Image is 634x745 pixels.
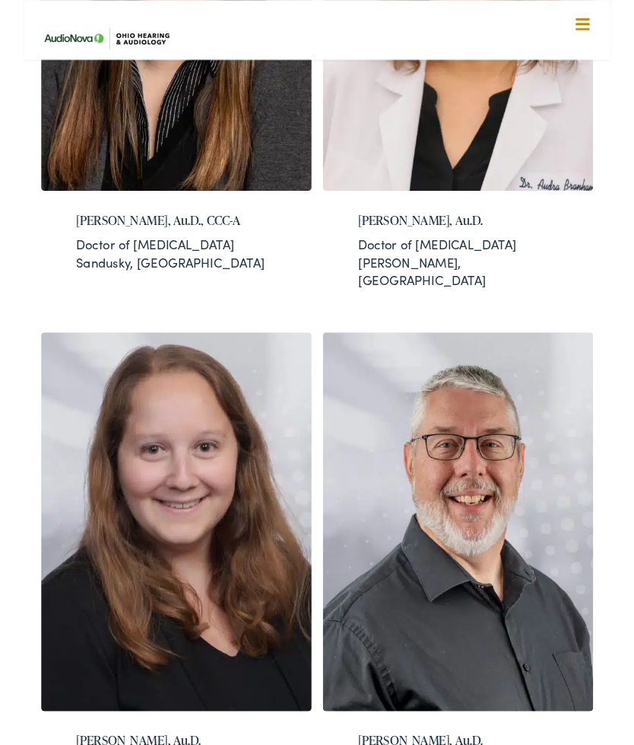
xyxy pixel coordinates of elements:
a: What We Offer [24,61,622,108]
h2: [PERSON_NAME], Au.D. [361,229,577,246]
div: Doctor of [MEDICAL_DATA] [361,254,577,273]
h2: [PERSON_NAME], Au.D., CCC-A [57,229,273,246]
div: [PERSON_NAME], [GEOGRAPHIC_DATA] [361,254,577,312]
div: Doctor of [MEDICAL_DATA] [57,254,273,273]
div: Sandusky, [GEOGRAPHIC_DATA] [57,254,273,292]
